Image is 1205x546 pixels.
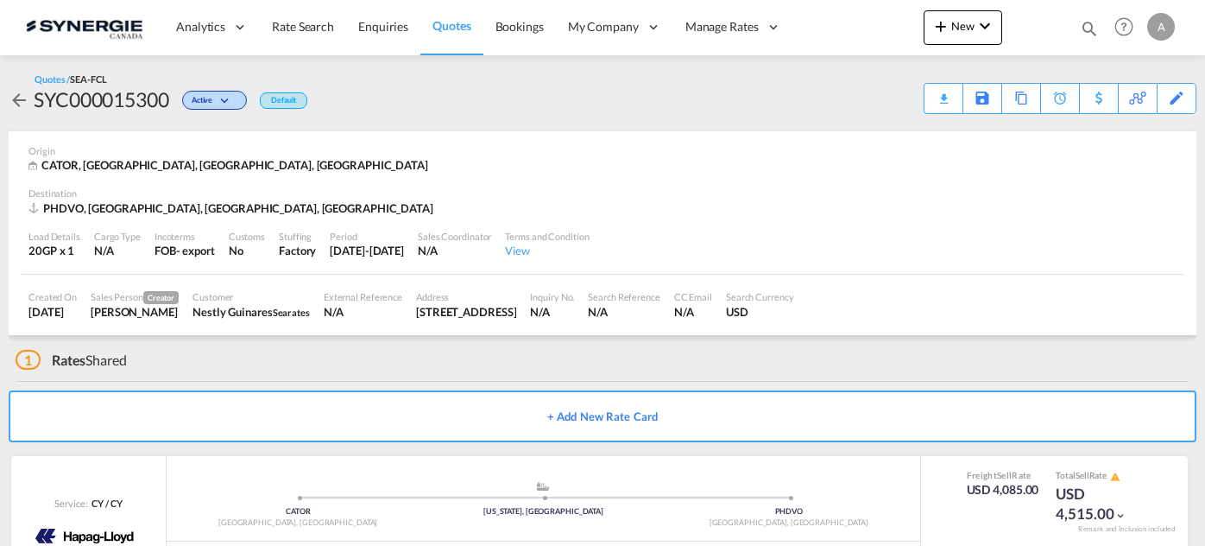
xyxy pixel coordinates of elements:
[176,18,225,35] span: Analytics
[726,290,794,303] div: Search Currency
[41,158,428,172] span: CATOR, [GEOGRAPHIC_DATA], [GEOGRAPHIC_DATA], [GEOGRAPHIC_DATA]
[279,243,316,258] div: Factory Stuffing
[416,290,516,303] div: Address
[34,86,169,113] div: SYC000015300
[272,19,334,34] span: Rate Search
[933,84,954,99] div: Quote PDF is not available at this time
[418,230,491,243] div: Sales Coordinator
[674,290,712,303] div: CC Email
[94,243,141,258] div: N/A
[182,91,247,110] div: Change Status Here
[924,10,1002,45] button: icon-plus 400-fgNewicon-chevron-down
[143,291,179,304] span: Creator
[588,304,659,320] div: N/A
[416,304,516,320] div: Marazliyevskaya Str, 1/20 65014, Odesa, Ukraine
[1076,470,1089,480] span: Sell
[330,230,404,243] div: Period
[530,290,574,303] div: Inquiry No.
[1056,484,1142,525] div: USD 4,515.00
[52,352,86,368] span: Rates
[1109,12,1147,43] div: Help
[91,304,179,320] div: Adriana Groposila
[967,481,1039,498] div: USD 4,085.00
[28,290,77,303] div: Created On
[330,243,404,258] div: 31 Oct 2025
[1065,524,1188,534] div: Remark and Inclusion included
[324,304,402,320] div: N/A
[16,351,127,370] div: Shared
[192,304,310,320] div: Nestly Guinares
[1109,12,1139,41] span: Help
[28,304,77,320] div: 7 Oct 2025
[279,230,316,243] div: Stuffing
[1114,510,1126,522] md-icon: icon-chevron-down
[674,304,712,320] div: N/A
[420,506,666,517] div: [US_STATE], [GEOGRAPHIC_DATA]
[931,16,951,36] md-icon: icon-plus 400-fg
[94,230,141,243] div: Cargo Type
[91,290,179,304] div: Sales Person
[9,390,1196,442] button: + Add New Rate Card
[54,497,87,510] span: Service:
[9,86,34,113] div: icon-arrow-left
[997,470,1012,480] span: Sell
[963,84,1001,113] div: Save As Template
[176,243,215,258] div: - export
[26,8,142,47] img: 1f56c880d42311ef80fc7dca854c8e59.png
[155,230,215,243] div: Incoterms
[192,95,217,111] span: Active
[666,506,912,517] div: PHDVO
[1080,19,1099,45] div: icon-magnify
[933,86,954,99] md-icon: icon-download
[931,19,995,33] span: New
[87,497,122,510] div: CY / CY
[175,506,420,517] div: CATOR
[726,304,794,320] div: USD
[260,92,307,109] div: Default
[967,469,1039,481] div: Freight Rate
[1147,13,1175,41] div: A
[28,200,438,216] div: PHDVO, Davao, Mindanao, Asia Pacific
[169,86,251,113] div: Change Status Here
[273,307,310,318] span: Searates
[324,290,402,303] div: External Reference
[35,73,107,86] div: Quotes /SEA-FCL
[1080,19,1099,38] md-icon: icon-magnify
[358,19,408,34] span: Enquiries
[505,230,589,243] div: Terms and Condition
[1108,470,1120,483] button: icon-alert
[70,73,106,85] span: SEA-FCL
[432,18,470,33] span: Quotes
[28,243,80,258] div: 20GP x 1
[505,243,589,258] div: View
[229,243,265,258] div: No
[155,243,176,258] div: FOB
[28,187,1177,200] div: Destination
[9,90,29,111] md-icon: icon-arrow-left
[495,19,544,34] span: Bookings
[418,243,491,258] div: N/A
[975,16,995,36] md-icon: icon-chevron-down
[28,157,432,174] div: CATOR, Toronto, ON, Americas
[588,290,659,303] div: Search Reference
[1056,469,1142,483] div: Total Rate
[530,304,574,320] div: N/A
[175,517,420,529] div: [GEOGRAPHIC_DATA], [GEOGRAPHIC_DATA]
[229,230,265,243] div: Customs
[666,517,912,529] div: [GEOGRAPHIC_DATA], [GEOGRAPHIC_DATA]
[192,290,310,303] div: Customer
[16,350,41,370] span: 1
[568,18,639,35] span: My Company
[217,97,237,106] md-icon: icon-chevron-down
[1110,472,1120,482] md-icon: icon-alert
[685,18,759,35] span: Manage Rates
[533,482,553,491] md-icon: assets/icons/custom/ship-fill.svg
[28,144,1177,157] div: Origin
[28,230,80,243] div: Load Details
